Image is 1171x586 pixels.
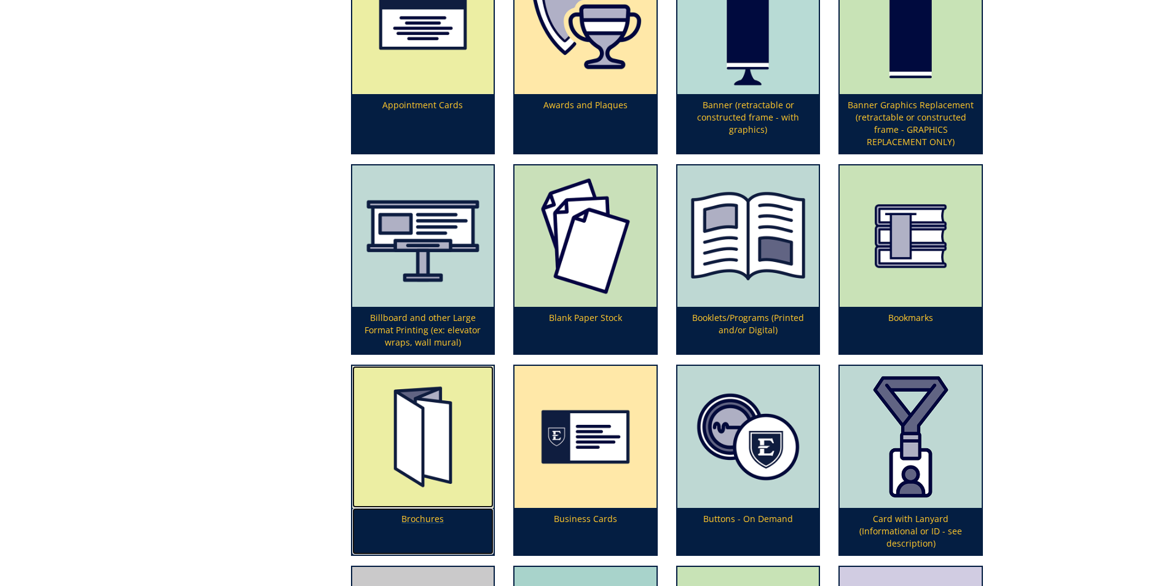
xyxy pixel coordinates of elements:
[677,366,819,555] a: Buttons - On Demand
[515,508,656,555] p: Business Cards
[515,94,656,153] p: Awards and Plaques
[677,508,819,555] p: Buttons - On Demand
[840,307,982,354] p: Bookmarks
[677,307,819,354] p: Booklets/Programs (Printed and/or Digital)
[840,94,982,153] p: Banner Graphics Replacement (retractable or constructed frame - GRAPHICS REPLACEMENT ONLY)
[677,366,819,508] img: buttons-6556850c435158.61892814.png
[677,94,819,153] p: Banner (retractable or constructed frame - with graphics)
[840,366,982,555] a: Card with Lanyard (Informational or ID - see description)
[515,366,656,508] img: business%20cards-655684f769de13.42776325.png
[840,165,982,307] img: bookmarks-655684c13eb552.36115741.png
[840,508,982,555] p: Card with Lanyard (Informational or ID - see description)
[677,165,819,354] a: Booklets/Programs (Printed and/or Digital)
[352,366,494,555] a: Brochures
[352,508,494,555] p: Brochures
[352,307,494,354] p: Billboard and other Large Format Printing (ex: elevator wraps, wall mural)
[352,94,494,153] p: Appointment Cards
[515,165,656,354] a: Blank Paper Stock
[840,165,982,354] a: Bookmarks
[677,165,819,307] img: booklet%20or%20program-655684906987b4.38035964.png
[352,165,494,307] img: canvas-5fff48368f7674.25692951.png
[840,366,982,508] img: card%20with%20lanyard-64d29bdf945cd3.52638038.png
[515,307,656,354] p: Blank Paper Stock
[515,165,656,307] img: blank%20paper-65568471efb8f2.36674323.png
[515,366,656,555] a: Business Cards
[352,165,494,354] a: Billboard and other Large Format Printing (ex: elevator wraps, wall mural)
[352,366,494,508] img: brochures-655684ddc17079.69539308.png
